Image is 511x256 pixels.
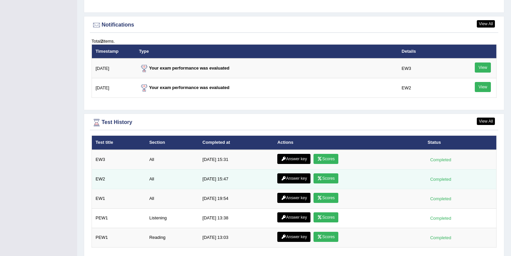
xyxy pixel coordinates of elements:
strong: Your exam performance was evaluated [139,66,230,71]
td: [DATE] 19:54 [199,189,274,208]
td: [DATE] [92,78,135,98]
div: Completed [428,176,454,183]
td: All [146,150,199,170]
td: EW2 [92,169,146,189]
td: Reading [146,228,199,247]
a: Answer key [277,212,310,222]
a: Scores [314,173,338,183]
td: [DATE] 15:47 [199,169,274,189]
a: Answer key [277,154,310,164]
th: Actions [274,136,424,150]
b: 2 [101,39,103,44]
th: Test title [92,136,146,150]
th: Type [135,44,398,58]
td: EW1 [92,189,146,208]
a: View All [477,20,495,28]
td: [DATE] 13:03 [199,228,274,247]
a: View All [477,118,495,125]
div: Total items. [92,38,497,44]
td: All [146,169,199,189]
a: Scores [314,212,338,222]
td: EW2 [398,78,456,98]
th: Details [398,44,456,58]
a: Scores [314,232,338,242]
td: PEW1 [92,228,146,247]
a: Answer key [277,193,310,203]
th: Completed at [199,136,274,150]
td: [DATE] 13:38 [199,208,274,228]
td: EW3 [398,58,456,78]
div: Completed [428,234,454,241]
div: Completed [428,215,454,222]
a: Answer key [277,232,310,242]
td: [DATE] 15:31 [199,150,274,170]
td: Listening [146,208,199,228]
a: Answer key [277,173,310,183]
div: Completed [428,195,454,202]
td: All [146,189,199,208]
div: Completed [428,156,454,163]
td: EW3 [92,150,146,170]
a: View [475,62,491,73]
a: Scores [314,154,338,164]
th: Timestamp [92,44,135,58]
div: Test History [92,118,497,128]
a: View [475,82,491,92]
strong: Your exam performance was evaluated [139,85,230,90]
a: Scores [314,193,338,203]
th: Status [424,136,496,150]
th: Section [146,136,199,150]
td: [DATE] [92,58,135,78]
td: PEW1 [92,208,146,228]
div: Notifications [92,20,497,30]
